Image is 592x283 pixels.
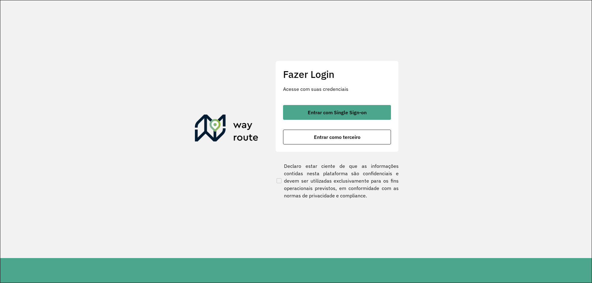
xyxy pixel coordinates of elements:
button: button [283,130,391,144]
p: Acesse com suas credenciais [283,85,391,93]
img: Roteirizador AmbevTech [195,115,258,144]
span: Entrar com Single Sign-on [308,110,367,115]
h2: Fazer Login [283,68,391,80]
label: Declaro estar ciente de que as informações contidas nesta plataforma são confidenciais e devem se... [275,162,399,199]
span: Entrar como terceiro [314,135,360,139]
button: button [283,105,391,120]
